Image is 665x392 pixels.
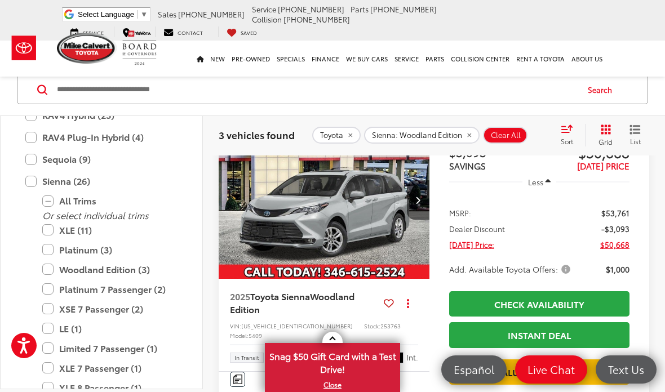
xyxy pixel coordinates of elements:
[522,362,580,376] span: Live Chat
[449,239,494,250] span: [DATE] Price:
[600,239,629,250] span: $50,668
[447,41,513,77] a: Collision Center
[320,131,343,140] span: Toyota
[230,372,245,387] button: Comments
[629,136,641,146] span: List
[57,33,117,64] img: Mike Calvert Toyota
[25,127,178,147] label: RAV4 Plug-In Hybrid (4)
[42,338,178,358] label: Limited 7 Passenger (1)
[448,362,500,376] span: Español
[561,136,573,146] span: Sort
[406,352,418,363] span: Int.
[308,41,343,77] a: Finance
[449,159,486,172] span: SAVINGS
[491,131,521,140] span: Clear All
[178,9,245,19] span: [PHONE_NUMBER]
[218,121,431,279] div: 2025 Toyota Sienna Woodland Edition 0
[230,289,250,302] span: 2025
[372,131,462,140] span: Sienna: Woodland Edition
[441,355,507,384] a: Español
[241,29,257,36] span: Saved
[62,26,112,37] a: Service
[601,223,629,234] span: -$3,093
[207,41,228,77] a: New
[515,355,587,384] a: Live Chat
[25,149,178,169] label: Sequoia (9)
[364,322,380,330] span: Stock:
[398,293,418,313] button: Actions
[158,9,176,19] span: Sales
[230,290,379,315] a: 2025Toyota SiennaWoodland Edition
[449,264,573,275] span: Add. Available Toyota Offers:
[252,4,276,14] span: Service
[528,177,543,187] span: Less
[114,26,153,37] a: Map
[596,355,657,384] a: Text Us
[218,121,431,280] img: 2025 Toyota Sienna Woodland Edition AWD
[407,180,429,220] button: Next image
[449,322,629,348] a: Instant Deal
[42,358,178,378] label: XLE 7 Passenger (1)
[25,171,178,191] label: Sienna (26)
[155,26,211,37] a: Contact
[312,127,361,144] button: remove Toyota
[278,4,344,14] span: [PHONE_NUMBER]
[83,29,104,36] span: Service
[449,207,471,219] span: MSRP:
[266,344,399,378] span: Snag $50 Gift Card with a Test Drive!
[483,127,527,144] button: Clear All
[522,172,556,192] button: Less
[42,299,178,319] label: XSE 7 Passenger (2)
[218,121,431,279] a: 2025 Toyota Sienna Woodland Edition AWD2025 Toyota Sienna Woodland Edition AWD2025 Toyota Sienna ...
[42,260,178,279] label: Woodland Edition (3)
[42,191,178,211] label: All Trims
[364,127,480,144] button: remove Sienna: Woodland%20Edition
[577,159,629,172] span: [DATE] PRICE
[42,240,178,260] label: Platinum (3)
[598,137,613,146] span: Grid
[228,41,273,77] a: Pre-Owned
[513,41,568,77] a: Rent a Toyota
[234,355,259,360] span: In Transit
[230,322,241,330] span: VIN:
[449,264,574,275] button: Add. Available Toyota Offers:
[273,41,308,77] a: Specials
[233,375,242,384] img: Comments
[586,124,621,146] button: Grid View
[391,41,422,77] a: Service
[606,264,629,275] span: $1,000
[343,41,391,77] a: WE BUY CARS
[218,26,265,37] a: My Saved Vehicles
[252,14,282,24] span: Collision
[134,29,145,36] span: Map
[219,128,295,141] span: 3 vehicles found
[42,220,178,240] label: XLE (11)
[283,14,350,24] span: [PHONE_NUMBER]
[370,4,437,14] span: [PHONE_NUMBER]
[140,10,148,19] span: ▼
[56,76,577,103] input: Search by Make, Model, or Keyword
[422,41,447,77] a: Parts
[42,279,178,299] label: Platinum 7 Passenger (2)
[250,289,310,302] span: Toyota Sienna
[230,289,354,315] span: Woodland Edition
[241,322,353,330] span: [US_VEHICLE_IDENTIFICATION_NUMBER]
[193,41,207,77] a: Home
[380,322,401,330] span: 253763
[601,207,629,219] span: $53,761
[568,41,606,77] a: About Us
[42,319,178,338] label: LE (1)
[407,299,409,308] span: dropdown dots
[42,208,149,221] i: Or select individual trims
[449,223,505,234] span: Dealer Discount
[555,124,586,146] button: Select sort value
[602,362,650,376] span: Text Us
[621,124,649,146] button: List View
[78,10,148,19] a: Select Language​
[577,75,628,104] button: Search
[249,331,262,340] span: 5409
[230,331,249,340] span: Model:
[449,291,629,317] a: Check Availability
